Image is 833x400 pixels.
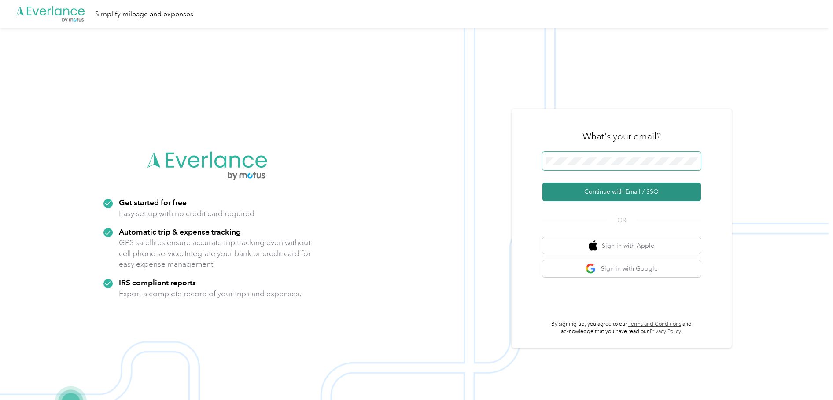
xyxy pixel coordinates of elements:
[628,321,681,327] a: Terms and Conditions
[589,240,597,251] img: apple logo
[119,208,254,219] p: Easy set up with no credit card required
[119,288,301,299] p: Export a complete record of your trips and expenses.
[119,278,196,287] strong: IRS compliant reports
[650,328,681,335] a: Privacy Policy
[586,263,597,274] img: google logo
[542,260,701,277] button: google logoSign in with Google
[119,237,311,270] p: GPS satellites ensure accurate trip tracking even without cell phone service. Integrate your bank...
[542,320,701,336] p: By signing up, you agree to our and acknowledge that you have read our .
[119,198,187,207] strong: Get started for free
[542,183,701,201] button: Continue with Email / SSO
[542,237,701,254] button: apple logoSign in with Apple
[95,9,193,20] div: Simplify mileage and expenses
[582,130,661,143] h3: What's your email?
[119,227,241,236] strong: Automatic trip & expense tracking
[606,216,637,225] span: OR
